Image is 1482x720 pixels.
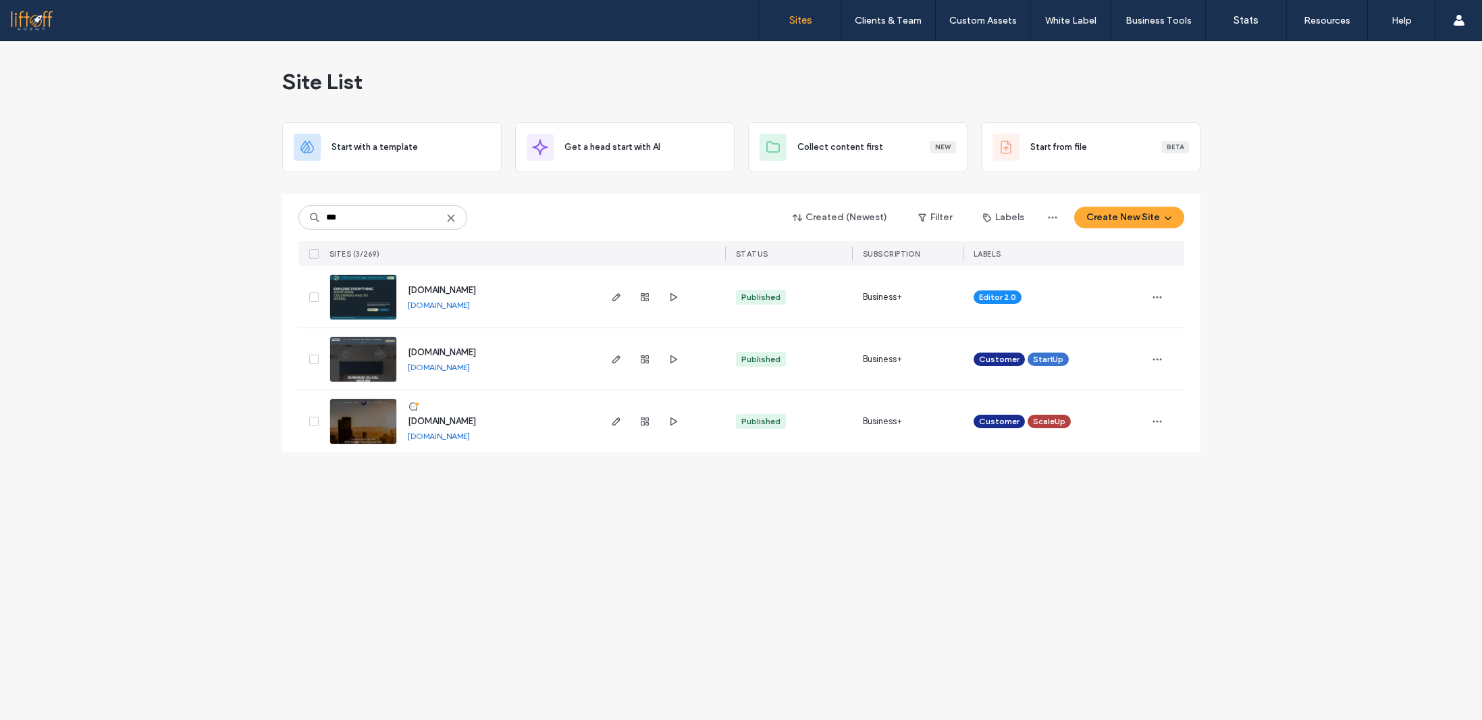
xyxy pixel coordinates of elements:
div: Published [741,353,780,365]
span: STATUS [736,249,768,259]
span: SITES (3/269) [329,249,380,259]
span: Collect content first [797,140,883,154]
label: White Label [1045,15,1096,26]
span: Start from file [1030,140,1087,154]
div: Published [741,415,780,428]
label: Custom Assets [949,15,1017,26]
label: Clients & Team [855,15,922,26]
span: Business+ [863,353,903,366]
span: LABELS [974,249,1001,259]
label: Sites [789,14,812,26]
button: Created (Newest) [781,207,899,228]
div: New [930,141,956,153]
span: Business+ [863,415,903,428]
button: Filter [905,207,965,228]
span: Site List [282,68,363,95]
label: Resources [1304,15,1350,26]
label: Help [1392,15,1412,26]
button: Labels [971,207,1036,228]
div: Beta [1161,141,1189,153]
button: Create New Site [1074,207,1184,228]
span: Business+ [863,290,903,304]
div: Get a head start with AI [515,122,735,172]
span: Customer [979,353,1020,365]
span: Editor 2.0 [979,291,1016,303]
span: ScaleUp [1033,415,1065,428]
label: Stats [1234,14,1259,26]
div: Collect content firstNew [748,122,968,172]
a: [DOMAIN_NAME] [408,300,470,310]
span: Customer [979,415,1020,428]
label: Business Tools [1126,15,1192,26]
div: Published [741,291,780,303]
span: StartUp [1033,353,1063,365]
span: Start with a template [332,140,418,154]
div: Start with a template [282,122,502,172]
span: SUBSCRIPTION [863,249,920,259]
a: [DOMAIN_NAME] [408,347,476,357]
div: Start from fileBeta [981,122,1200,172]
a: [DOMAIN_NAME] [408,416,476,426]
a: [DOMAIN_NAME] [408,285,476,295]
span: Get a head start with AI [564,140,660,154]
a: [DOMAIN_NAME] [408,362,470,372]
a: [DOMAIN_NAME] [408,431,470,441]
